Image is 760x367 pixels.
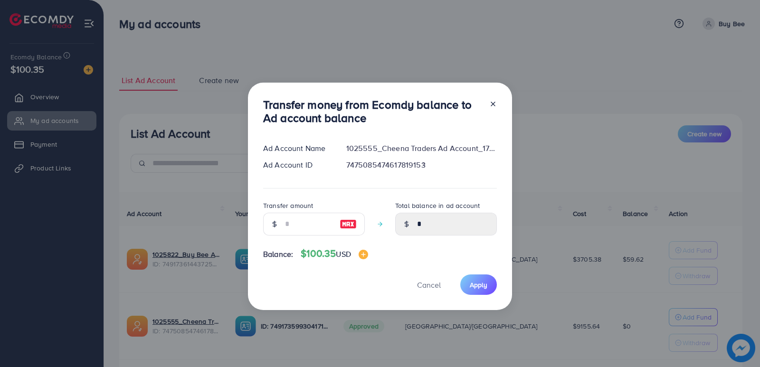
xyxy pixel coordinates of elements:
[339,160,504,170] div: 7475085474617819153
[256,143,339,154] div: Ad Account Name
[395,201,480,210] label: Total balance in ad account
[263,98,482,125] h3: Transfer money from Ecomdy balance to Ad account balance
[470,280,487,290] span: Apply
[301,248,368,260] h4: $100.35
[405,274,453,295] button: Cancel
[359,250,368,259] img: image
[417,280,441,290] span: Cancel
[263,249,293,260] span: Balance:
[460,274,497,295] button: Apply
[263,201,313,210] label: Transfer amount
[340,218,357,230] img: image
[256,160,339,170] div: Ad Account ID
[339,143,504,154] div: 1025555_Cheena Traders Ad Account_1740428978835
[336,249,351,259] span: USD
